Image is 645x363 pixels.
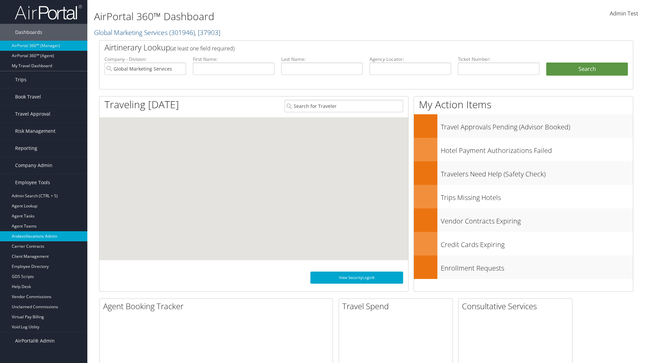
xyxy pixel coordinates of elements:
[414,255,633,279] a: Enrollment Requests
[104,56,186,63] label: Company - Division:
[15,157,52,174] span: Company Admin
[458,56,540,63] label: Ticket Number:
[281,56,363,63] label: Last Name:
[104,97,179,112] h1: Traveling [DATE]
[285,100,403,112] input: Search for Traveler
[342,300,453,312] h2: Travel Spend
[462,300,572,312] h2: Consultative Services
[15,332,55,349] span: AirPortal® Admin
[441,166,633,179] h3: Travelers Need Help (Safety Check)
[170,45,234,52] span: (at least one field required)
[414,138,633,161] a: Hotel Payment Authorizations Failed
[414,161,633,185] a: Travelers Need Help (Safety Check)
[169,28,195,37] span: ( 301946 )
[414,232,633,255] a: Credit Cards Expiring
[414,97,633,112] h1: My Action Items
[193,56,274,63] label: First Name:
[15,106,50,122] span: Travel Approval
[414,114,633,138] a: Travel Approvals Pending (Advisor Booked)
[195,28,220,37] span: , [ 37903 ]
[441,119,633,132] h3: Travel Approvals Pending (Advisor Booked)
[441,237,633,249] h3: Credit Cards Expiring
[104,42,584,53] h2: Airtinerary Lookup
[15,4,82,20] img: airportal-logo.png
[414,208,633,232] a: Vendor Contracts Expiring
[610,3,638,24] a: Admin Test
[441,260,633,273] h3: Enrollment Requests
[15,88,41,105] span: Book Travel
[94,28,220,37] a: Global Marketing Services
[15,123,55,139] span: Risk Management
[15,24,42,41] span: Dashboards
[310,272,403,284] a: View SecurityLogic®
[370,56,451,63] label: Agency Locator:
[15,174,50,191] span: Employee Tools
[103,300,333,312] h2: Agent Booking Tracker
[15,140,37,157] span: Reporting
[546,63,628,76] button: Search
[414,185,633,208] a: Trips Missing Hotels
[610,10,638,17] span: Admin Test
[441,213,633,226] h3: Vendor Contracts Expiring
[441,143,633,155] h3: Hotel Payment Authorizations Failed
[94,9,457,24] h1: AirPortal 360™ Dashboard
[441,190,633,202] h3: Trips Missing Hotels
[15,71,27,88] span: Trips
